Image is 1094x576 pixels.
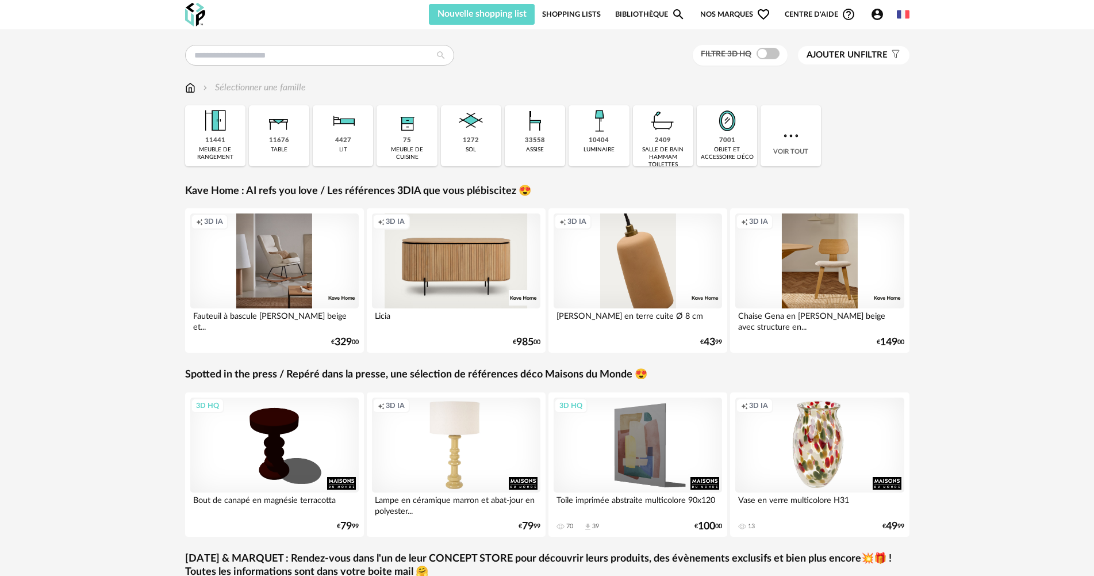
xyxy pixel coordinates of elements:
img: fr [897,8,909,21]
a: BibliothèqueMagnify icon [615,4,685,25]
span: 3D IA [749,401,768,410]
div: € 99 [337,522,359,531]
span: Creation icon [559,217,566,226]
span: Centre d'aideHelp Circle Outline icon [785,7,855,21]
span: Account Circle icon [870,7,889,21]
div: 3D HQ [554,398,588,413]
img: Salle%20de%20bain.png [647,105,678,136]
span: 100 [698,522,715,531]
span: filtre [807,49,888,61]
button: Nouvelle shopping list [429,4,535,25]
span: Filter icon [888,49,901,61]
div: € 99 [519,522,540,531]
div: Chaise Gena en [PERSON_NAME] beige avec structure en... [735,308,904,331]
img: Miroir.png [712,105,743,136]
span: 3D IA [749,217,768,226]
img: Assise.png [520,105,551,136]
a: 3D HQ Bout de canapé en magnésie terracotta €7999 [185,392,364,537]
a: Creation icon 3D IA Fauteuil à bascule [PERSON_NAME] beige et... €32900 [185,208,364,353]
img: more.7b13dc1.svg [781,125,801,146]
span: Heart Outline icon [757,7,770,21]
div: € 99 [882,522,904,531]
button: Ajouter unfiltre Filter icon [798,46,909,64]
div: € 00 [513,338,540,346]
span: 79 [522,522,533,531]
div: € 00 [694,522,722,531]
div: € 99 [700,338,722,346]
div: salle de bain hammam toilettes [636,146,690,169]
img: Literie.png [328,105,359,136]
span: Ajouter un [807,51,861,59]
div: Licia [372,308,541,331]
div: [PERSON_NAME] en terre cuite Ø 8 cm [554,308,723,331]
a: Creation icon 3D IA Licia €98500 [367,208,546,353]
a: Creation icon 3D IA Chaise Gena en [PERSON_NAME] beige avec structure en... €14900 [730,208,909,353]
span: 79 [340,522,352,531]
div: Sélectionner une famille [201,81,306,94]
span: Nouvelle shopping list [437,9,527,18]
div: 33558 [525,136,545,145]
div: Lampe en céramique marron et abat-jour en polyester... [372,493,541,516]
span: Filtre 3D HQ [701,50,751,58]
span: 3D IA [567,217,586,226]
img: Rangement.png [391,105,423,136]
span: 49 [886,522,897,531]
a: Kave Home : AI refs you love / Les références 3DIA que vous plébiscitez 😍 [185,185,531,198]
span: Account Circle icon [870,7,884,21]
div: 4427 [335,136,351,145]
div: 1272 [463,136,479,145]
div: 39 [592,522,599,531]
div: table [271,146,287,154]
span: 3D IA [386,401,405,410]
div: 10404 [589,136,609,145]
div: 11676 [269,136,289,145]
div: Voir tout [761,105,821,166]
img: Table.png [263,105,294,136]
div: assise [526,146,544,154]
span: Download icon [584,522,592,531]
img: Sol.png [455,105,486,136]
a: Spotted in the press / Repéré dans la presse, une sélection de références déco Maisons du Monde 😍 [185,368,647,382]
div: € 00 [877,338,904,346]
img: svg+xml;base64,PHN2ZyB3aWR0aD0iMTYiIGhlaWdodD0iMTciIHZpZXdCb3g9IjAgMCAxNiAxNyIgZmlsbD0ibm9uZSIgeG... [185,81,195,94]
div: luminaire [584,146,615,154]
a: Creation icon 3D IA Vase en verre multicolore H31 13 €4999 [730,392,909,537]
a: 3D HQ Toile imprimée abstraite multicolore 90x120 70 Download icon 39 €10000 [548,392,728,537]
span: Help Circle Outline icon [842,7,855,21]
img: Luminaire.png [584,105,615,136]
span: 43 [704,338,715,346]
span: Creation icon [741,217,748,226]
div: meuble de cuisine [380,146,433,161]
div: meuble de rangement [189,146,242,161]
a: Creation icon 3D IA [PERSON_NAME] en terre cuite Ø 8 cm €4399 [548,208,728,353]
div: 11441 [205,136,225,145]
div: 2409 [655,136,671,145]
div: 3D HQ [191,398,224,413]
div: lit [339,146,347,154]
span: 149 [880,338,897,346]
span: Magnify icon [671,7,685,21]
span: Creation icon [196,217,203,226]
span: 3D IA [204,217,223,226]
div: 70 [566,522,573,531]
img: svg+xml;base64,PHN2ZyB3aWR0aD0iMTYiIGhlaWdodD0iMTYiIHZpZXdCb3g9IjAgMCAxNiAxNiIgZmlsbD0ibm9uZSIgeG... [201,81,210,94]
span: Creation icon [741,401,748,410]
div: 7001 [719,136,735,145]
div: Fauteuil à bascule [PERSON_NAME] beige et... [190,308,359,331]
span: 329 [335,338,352,346]
span: Creation icon [378,217,385,226]
div: € 00 [331,338,359,346]
span: 985 [516,338,533,346]
div: 75 [403,136,411,145]
a: Shopping Lists [542,4,601,25]
div: sol [466,146,476,154]
div: Bout de canapé en magnésie terracotta [190,493,359,516]
span: Nos marques [700,4,770,25]
div: objet et accessoire déco [700,146,754,161]
a: Creation icon 3D IA Lampe en céramique marron et abat-jour en polyester... €7999 [367,392,546,537]
span: 3D IA [386,217,405,226]
img: OXP [185,3,205,26]
div: Vase en verre multicolore H31 [735,493,904,516]
img: Meuble%20de%20rangement.png [199,105,231,136]
div: 13 [748,522,755,531]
